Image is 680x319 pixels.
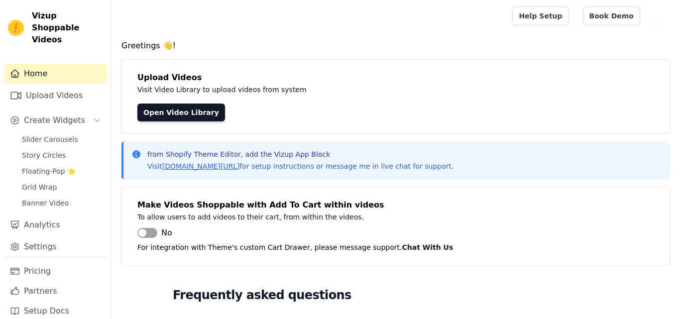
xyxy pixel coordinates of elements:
a: Home [4,64,107,84]
span: Slider Carousels [22,134,78,144]
span: Create Widgets [24,114,85,126]
button: No [137,227,172,239]
a: Open Video Library [137,104,225,121]
span: No [161,227,172,239]
a: Help Setup [512,6,568,25]
a: Upload Videos [4,86,107,106]
a: Slider Carousels [16,132,107,146]
a: Banner Video [16,196,107,210]
span: Floating-Pop ⭐ [22,166,76,176]
h4: Make Videos Shoppable with Add To Cart within videos [137,199,654,211]
a: Story Circles [16,148,107,162]
a: Floating-Pop ⭐ [16,164,107,178]
a: Analytics [4,215,107,235]
p: Visit Video Library to upload videos from system [137,84,583,96]
h4: Upload Videos [137,72,654,84]
p: Visit for setup instructions or message me in live chat for support. [147,161,453,171]
h4: Greetings 👋! [121,40,670,52]
button: Chat With Us [402,241,453,253]
p: from Shopify Theme Editor, add the Vizup App Block [147,149,453,159]
img: Vizup [8,20,24,36]
a: Settings [4,237,107,257]
span: Vizup Shoppable Videos [32,10,103,46]
h2: Frequently asked questions [173,285,619,305]
span: Grid Wrap [22,182,57,192]
span: Banner Video [22,198,69,208]
a: [DOMAIN_NAME][URL] [162,162,240,170]
span: Story Circles [22,150,66,160]
a: Pricing [4,261,107,281]
button: Create Widgets [4,110,107,130]
a: Partners [4,281,107,301]
p: For integration with Theme's custom Cart Drawer, please message support. [137,241,654,253]
a: Grid Wrap [16,180,107,194]
p: To allow users to add videos to their cart, from within the videos. [137,211,583,223]
a: Book Demo [583,6,640,25]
